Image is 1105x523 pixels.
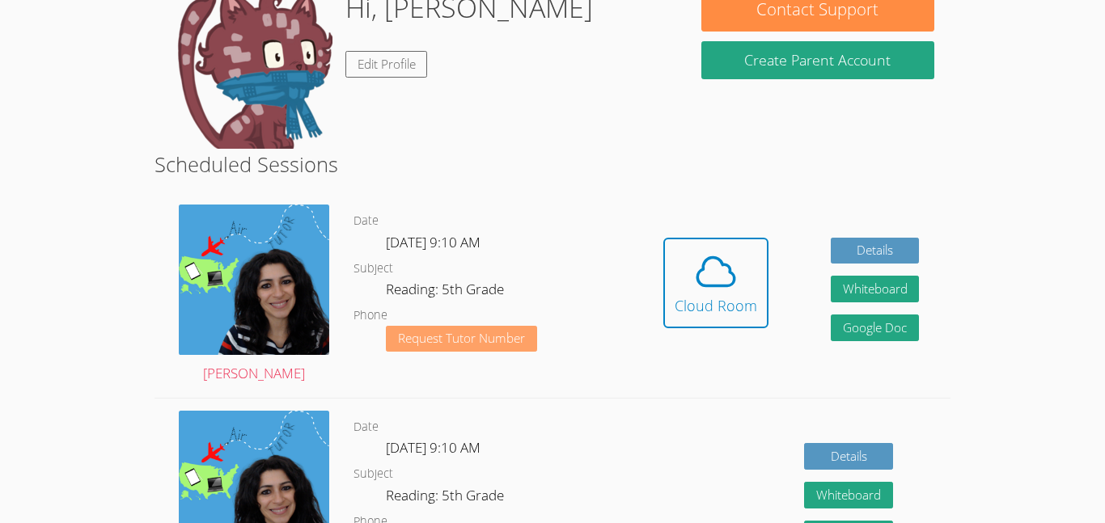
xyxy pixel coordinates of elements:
dt: Phone [354,306,387,326]
span: [DATE] 9:10 AM [386,233,481,251]
button: Whiteboard [831,276,920,302]
img: air%20tutor%20avatar.png [179,205,329,355]
dt: Subject [354,259,393,279]
dd: Reading: 5th Grade [386,278,507,306]
button: Create Parent Account [701,41,934,79]
dt: Subject [354,464,393,484]
button: Cloud Room [663,238,768,328]
a: Details [831,238,920,264]
a: Google Doc [831,314,920,341]
span: Request Tutor Number [398,332,525,344]
a: Edit Profile [345,51,428,78]
h2: Scheduled Sessions [155,149,950,179]
button: Request Tutor Number [386,326,537,352]
button: Whiteboard [804,482,893,508]
div: Cloud Room [675,294,757,317]
a: Details [804,443,893,470]
a: [PERSON_NAME] [179,205,329,386]
span: [DATE] 9:10 AM [386,438,481,457]
dd: Reading: 5th Grade [386,484,507,512]
dt: Date [354,211,379,231]
dt: Date [354,417,379,437]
